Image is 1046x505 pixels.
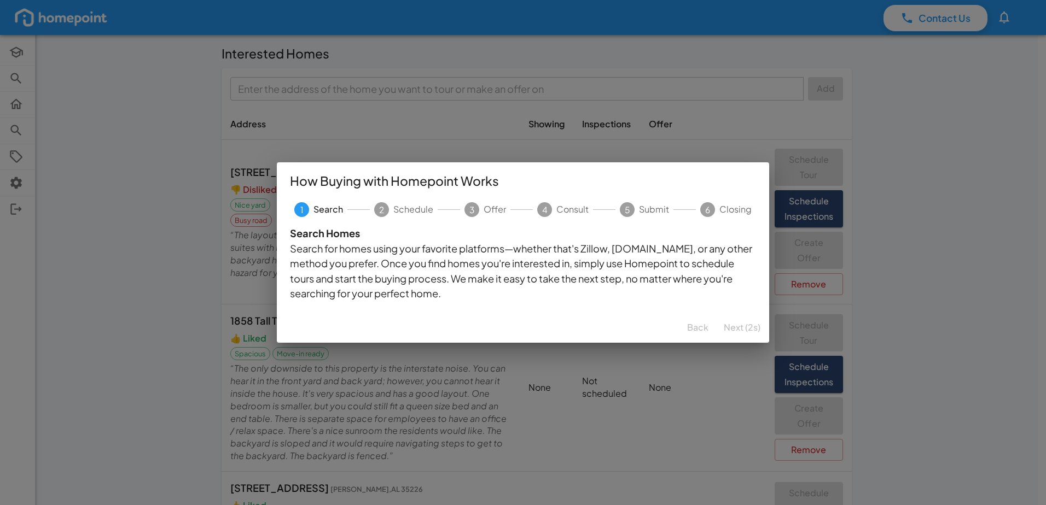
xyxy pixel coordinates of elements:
span: Offer [484,203,506,216]
text: 6 [705,204,710,215]
text: 2 [379,204,384,215]
p: Search for homes using your favorite platforms—whether that's Zillow, [DOMAIN_NAME], or any other... [290,226,756,301]
span: Consult [556,203,589,216]
text: 1 [300,204,304,215]
text: 4 [542,204,547,215]
span: Submit [639,203,669,216]
text: 5 [624,204,630,215]
span: Search [313,203,343,216]
h2: How Buying with Homepoint Works [277,162,769,200]
span: Schedule [393,203,433,216]
text: 3 [469,204,475,215]
span: Closing [719,203,752,216]
b: Search Homes [290,227,360,239]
